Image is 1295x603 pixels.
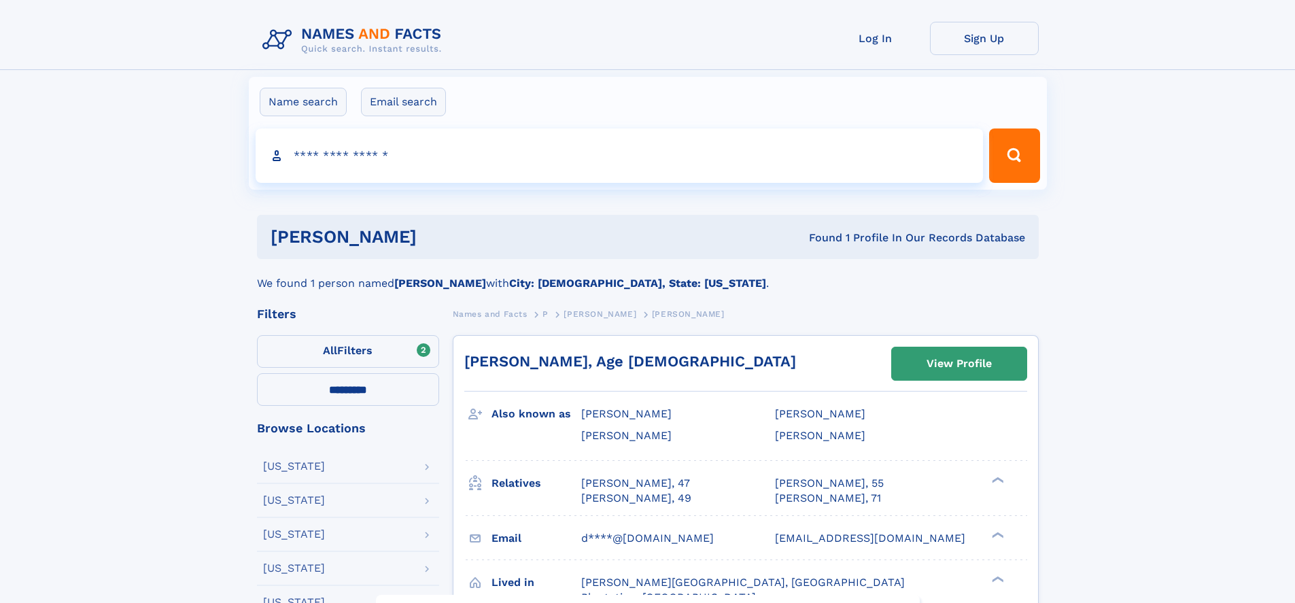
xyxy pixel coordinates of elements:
[361,88,446,116] label: Email search
[542,305,549,322] a: P
[988,574,1005,583] div: ❯
[263,495,325,506] div: [US_STATE]
[581,429,672,442] span: [PERSON_NAME]
[257,335,439,368] label: Filters
[394,277,486,290] b: [PERSON_NAME]
[263,563,325,574] div: [US_STATE]
[263,529,325,540] div: [US_STATE]
[892,347,1026,380] a: View Profile
[988,475,1005,484] div: ❯
[989,128,1039,183] button: Search Button
[927,348,992,379] div: View Profile
[581,407,672,420] span: [PERSON_NAME]
[581,476,690,491] a: [PERSON_NAME], 47
[775,532,965,545] span: [EMAIL_ADDRESS][DOMAIN_NAME]
[491,402,581,426] h3: Also known as
[564,305,636,322] a: [PERSON_NAME]
[453,305,528,322] a: Names and Facts
[491,527,581,550] h3: Email
[263,461,325,472] div: [US_STATE]
[612,230,1025,245] div: Found 1 Profile In Our Records Database
[323,344,337,357] span: All
[257,259,1039,292] div: We found 1 person named with .
[652,309,725,319] span: [PERSON_NAME]
[821,22,930,55] a: Log In
[930,22,1039,55] a: Sign Up
[775,429,865,442] span: [PERSON_NAME]
[256,128,984,183] input: search input
[564,309,636,319] span: [PERSON_NAME]
[271,228,613,245] h1: [PERSON_NAME]
[775,407,865,420] span: [PERSON_NAME]
[491,472,581,495] h3: Relatives
[581,576,905,589] span: [PERSON_NAME][GEOGRAPHIC_DATA], [GEOGRAPHIC_DATA]
[260,88,347,116] label: Name search
[775,491,881,506] a: [PERSON_NAME], 71
[581,491,691,506] a: [PERSON_NAME], 49
[775,476,884,491] a: [PERSON_NAME], 55
[509,277,766,290] b: City: [DEMOGRAPHIC_DATA], State: [US_STATE]
[464,353,796,370] a: [PERSON_NAME], Age [DEMOGRAPHIC_DATA]
[542,309,549,319] span: P
[257,308,439,320] div: Filters
[988,530,1005,539] div: ❯
[491,571,581,594] h3: Lived in
[257,22,453,58] img: Logo Names and Facts
[257,422,439,434] div: Browse Locations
